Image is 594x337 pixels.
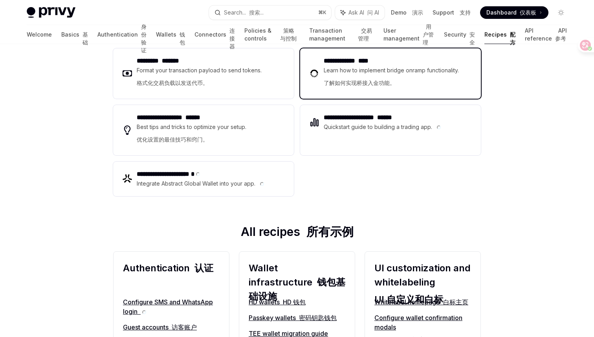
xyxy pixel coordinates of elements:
[137,136,208,143] font: 优化设置的最佳技巧和窍门。
[180,31,185,46] font: 钱包
[412,9,423,16] font: 演示
[358,27,372,42] font: 交易管理
[348,9,379,17] span: Ask AI
[249,297,345,307] a: HD wallets HD 钱包
[555,27,567,42] font: API 参考
[383,25,435,44] a: User management 用户管理
[374,297,471,307] a: Whitelabel homepage 白标主页
[113,48,294,99] a: **** **** **** **Format your transaction payload to send tokens.格式化交易负载以发送代币。
[82,31,88,46] font: 基础
[244,25,300,44] a: Policies & controls 策略与控制
[480,6,548,19] a: Dashboard 仪表板
[97,25,147,44] a: Authentication 身份验证
[229,27,235,50] font: 连接器
[249,9,264,16] font: 搜索...
[324,122,443,132] div: Quickstart guide to building a trading app.
[423,23,434,46] font: 用户管理
[141,23,147,53] font: 身份验证
[137,179,266,188] div: Integrate Abstract Global Wallet into your app.
[324,66,461,91] div: Learn how to implement bridge onramp functionality.
[391,9,423,17] a: Demo 演示
[280,27,297,42] font: 策略与控制
[318,9,326,16] span: ⌘ K
[61,25,88,44] a: Basics 基础
[469,31,475,46] font: 安全
[209,6,332,20] button: Search... 搜索...⌘K
[484,25,515,44] a: Recipes 配方
[27,7,75,18] img: light logo
[324,79,395,86] font: 了解如何实现桥接入金功能。
[520,9,536,16] font: 仪表板
[123,261,220,289] h2: Authentication
[194,25,235,44] a: Connectors 连接器
[123,297,220,316] a: Configure SMS and WhatsApp login
[194,262,213,274] font: 认证
[443,298,468,306] font: 白标主页
[137,122,247,147] div: Best tips and tricks to optimize your setup.
[510,31,515,46] font: 配方
[306,225,354,239] font: 所有示例
[137,66,262,91] div: Format your transaction payload to send tokens.
[137,79,208,86] font: 格式化交易负载以发送代币。
[433,9,471,17] a: Support 支持
[525,25,567,44] a: API reference API 参考
[444,25,475,44] a: Security 安全
[27,25,52,44] a: Welcome
[374,261,471,289] h2: UI customization and whitelabeling
[555,6,567,19] button: Toggle dark mode
[486,9,536,17] span: Dashboard
[249,261,345,289] h2: Wallet infrastructure
[300,48,481,99] a: **** **** *** ****Learn how to implement bridge onramp functionality.了解如何实现桥接入金功能。
[123,322,220,332] a: Guest accounts 访客账户
[224,8,264,17] div: Search...
[249,313,345,322] a: Passkey wallets 密码钥匙钱包
[156,25,185,44] a: Wallets 钱包
[335,6,385,20] button: Ask AI 问 AI
[460,9,471,16] font: 支持
[283,298,306,306] font: HD 钱包
[374,294,443,305] font: UI 自定义和白标
[113,225,481,242] h2: All recipes
[367,9,379,16] font: 问 AI
[172,323,197,331] font: 访客账户
[309,25,374,44] a: Transaction management 交易管理
[299,314,337,322] font: 密码钥匙钱包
